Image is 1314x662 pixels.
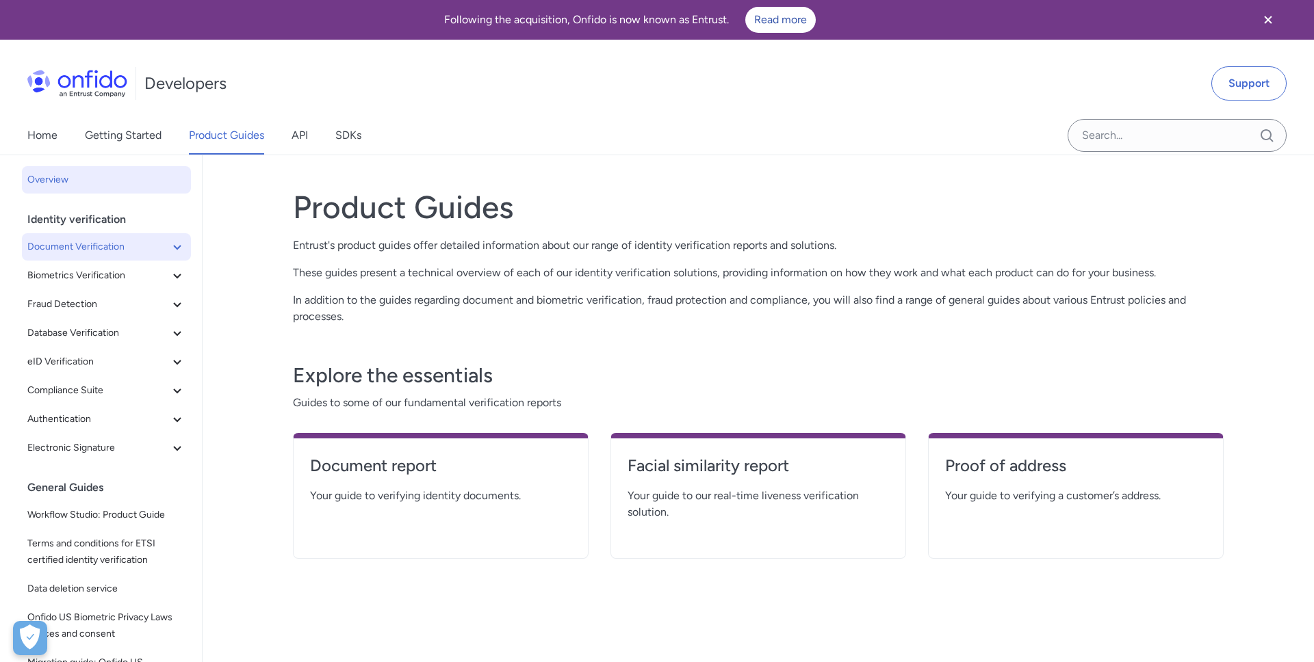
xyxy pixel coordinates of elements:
[293,395,1224,411] span: Guides to some of our fundamental verification reports
[628,455,889,477] h4: Facial similarity report
[22,319,191,347] button: Database Verification
[27,354,169,370] span: eID Verification
[22,575,191,603] a: Data deletion service
[27,440,169,456] span: Electronic Signature
[293,237,1224,254] p: Entrust's product guides offer detailed information about our range of identity verification repo...
[27,411,169,427] span: Authentication
[1211,66,1287,101] a: Support
[22,166,191,194] a: Overview
[22,233,191,261] button: Document Verification
[27,172,185,188] span: Overview
[27,296,169,313] span: Fraud Detection
[22,291,191,318] button: Fraud Detection
[293,292,1224,325] p: In addition to the guides regarding document and biometric verification, fraud protection and com...
[85,116,162,155] a: Getting Started
[310,455,571,488] a: Document report
[16,7,1243,33] div: Following the acquisition, Onfido is now known as Entrust.
[27,474,196,501] div: General Guides
[945,455,1207,477] h4: Proof of address
[310,455,571,477] h4: Document report
[292,116,308,155] a: API
[144,72,227,94] h1: Developers
[1068,119,1287,152] input: Onfido search input field
[310,488,571,504] span: Your guide to verifying identity documents.
[293,188,1224,226] h1: Product Guides
[27,325,169,341] span: Database Verification
[27,535,185,568] span: Terms and conditions for ETSI certified identity verification
[945,455,1207,488] a: Proof of address
[293,265,1224,281] p: These guides present a technical overview of each of our identity verification solutions, providi...
[22,377,191,404] button: Compliance Suite
[293,362,1224,389] h3: Explore the essentials
[27,206,196,233] div: Identity verification
[22,262,191,289] button: Biometrics Verification
[745,7,816,33] a: Read more
[27,609,185,642] span: Onfido US Biometric Privacy Laws notices and consent
[27,239,169,255] span: Document Verification
[22,530,191,574] a: Terms and conditions for ETSI certified identity verification
[1243,3,1293,37] button: Close banner
[27,581,185,597] span: Data deletion service
[1260,12,1276,28] svg: Close banner
[628,488,889,520] span: Your guide to our real-time liveness verification solution.
[628,455,889,488] a: Facial similarity report
[27,70,127,97] img: Onfido Logo
[189,116,264,155] a: Product Guides
[27,267,169,284] span: Biometrics Verification
[27,382,169,399] span: Compliance Suite
[13,621,47,655] button: Open Preferences
[22,348,191,375] button: eID Verification
[27,116,57,155] a: Home
[945,488,1207,504] span: Your guide to verifying a customer’s address.
[22,604,191,648] a: Onfido US Biometric Privacy Laws notices and consent
[22,434,191,462] button: Electronic Signature
[22,406,191,433] button: Authentication
[22,501,191,529] a: Workflow Studio: Product Guide
[335,116,361,155] a: SDKs
[27,507,185,523] span: Workflow Studio: Product Guide
[13,621,47,655] div: Cookie Preferences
